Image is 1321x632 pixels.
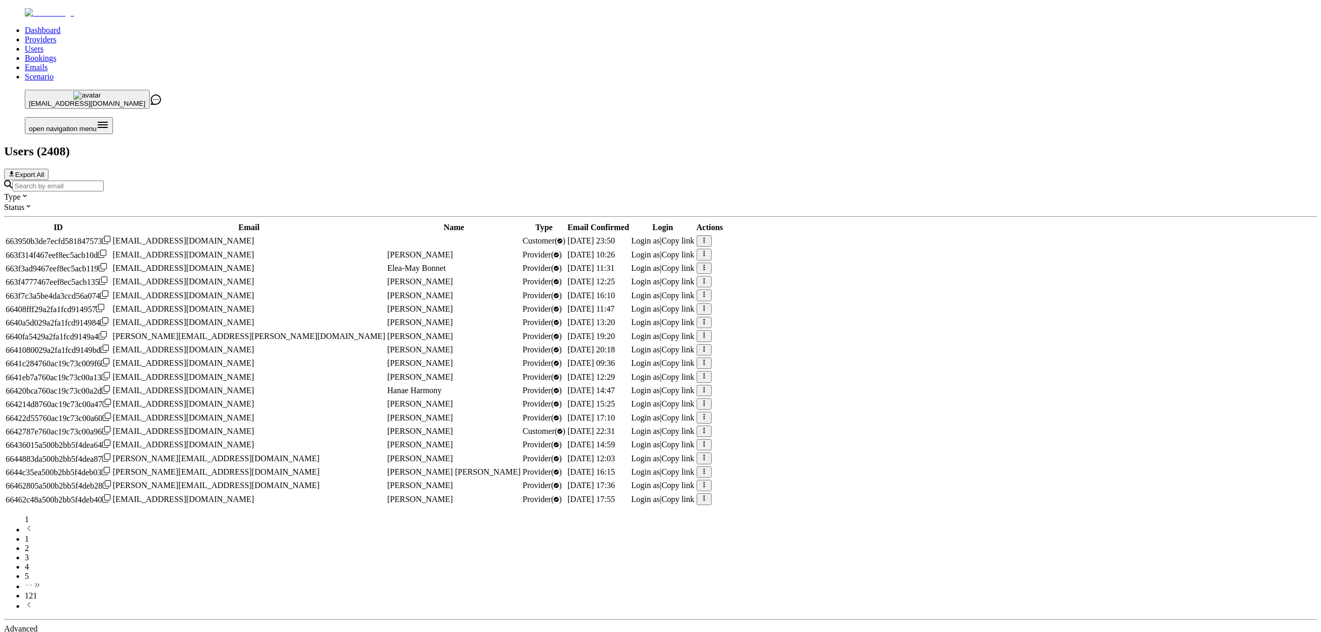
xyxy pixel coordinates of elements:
span: [PERSON_NAME][EMAIL_ADDRESS][DOMAIN_NAME] [113,467,320,476]
span: [PERSON_NAME] [388,345,453,354]
span: Login as [631,264,660,272]
span: [EMAIL_ADDRESS][DOMAIN_NAME] [113,264,254,272]
a: Bookings [25,54,56,62]
span: Copy link [662,440,695,449]
span: [DATE] 22:31 [568,427,615,435]
span: validated [523,277,562,286]
span: Copy link [662,291,695,300]
span: validated [523,427,566,435]
span: Login as [631,427,660,435]
div: | [631,440,694,449]
span: Login as [631,291,660,300]
span: [EMAIL_ADDRESS][DOMAIN_NAME] [113,345,254,354]
span: Copy link [662,467,695,476]
th: Email Confirmed [567,222,630,233]
div: Click to copy [6,236,111,246]
span: validated [523,467,562,476]
span: Copy link [662,236,695,245]
span: [EMAIL_ADDRESS][DOMAIN_NAME] [113,427,254,435]
img: Fluum Logo [25,8,74,18]
span: Login as [631,495,660,504]
div: | [631,264,694,273]
button: Export All [4,169,49,180]
span: validated [523,413,562,422]
th: ID [5,222,111,233]
span: [EMAIL_ADDRESS][DOMAIN_NAME] [113,304,254,313]
span: Login as [631,481,660,490]
div: Click to copy [6,317,111,328]
div: | [631,467,694,477]
span: validated [523,454,562,463]
span: Login as [631,454,660,463]
span: [EMAIL_ADDRESS][DOMAIN_NAME] [113,386,254,395]
div: Click to copy [6,413,111,423]
span: [PERSON_NAME][EMAIL_ADDRESS][DOMAIN_NAME] [113,454,320,463]
nav: pagination navigation [4,515,1317,611]
div: | [631,372,694,382]
th: Actions [696,222,724,233]
div: Click to copy [6,399,111,409]
span: validated [523,291,562,300]
div: | [631,318,694,327]
span: [PERSON_NAME][EMAIL_ADDRESS][PERSON_NAME][DOMAIN_NAME] [113,332,385,341]
span: Login as [631,359,660,367]
span: [DATE] 12:03 [568,454,615,463]
span: [DATE] 11:47 [568,304,615,313]
span: [PERSON_NAME] [388,250,453,259]
span: [PERSON_NAME] [388,454,453,463]
span: [EMAIL_ADDRESS][DOMAIN_NAME] [113,495,254,504]
div: Click to copy [6,331,111,342]
span: validated [523,495,562,504]
span: [DATE] 12:29 [568,372,615,381]
a: Dashboard [25,26,60,35]
span: Login as [631,467,660,476]
span: validated [523,264,562,272]
span: [DATE] 15:25 [568,399,615,408]
span: Copy link [662,318,695,327]
span: Copy link [662,481,695,490]
div: Click to copy [6,372,111,382]
th: Type [522,222,566,233]
span: Copy link [662,345,695,354]
div: | [631,250,694,260]
a: Providers [25,35,56,44]
span: [DATE] 14:59 [568,440,615,449]
button: avatar[EMAIL_ADDRESS][DOMAIN_NAME] [25,90,150,109]
div: Click to copy [6,453,111,464]
span: 1 [25,515,29,524]
span: [PERSON_NAME] [388,427,453,435]
span: validated [523,359,562,367]
th: Name [387,222,521,233]
span: [DATE] 16:15 [568,467,615,476]
div: Click to copy [6,385,111,396]
li: pagination item 3 [25,553,1317,562]
span: [DATE] 23:50 [568,236,615,245]
div: Click to copy [6,480,111,491]
a: Users [25,44,43,53]
button: Open menu [25,117,113,134]
span: validated [523,332,562,341]
div: | [631,495,694,504]
div: Click to copy [6,440,111,450]
span: [PERSON_NAME] [388,359,453,367]
span: Login as [631,277,660,286]
div: | [631,481,694,490]
span: [EMAIL_ADDRESS][DOMAIN_NAME] [113,318,254,327]
span: [DATE] 17:10 [568,413,615,422]
span: Copy link [662,332,695,341]
span: [DATE] 17:55 [568,495,615,504]
span: [PERSON_NAME] [388,481,453,490]
div: Click to copy [6,277,111,287]
div: Click to copy [6,263,111,273]
div: | [631,386,694,395]
span: [EMAIL_ADDRESS][DOMAIN_NAME] [29,100,146,107]
span: Login as [631,345,660,354]
span: Copy link [662,359,695,367]
span: [EMAIL_ADDRESS][DOMAIN_NAME] [113,291,254,300]
span: Hanae Harmony [388,386,442,395]
span: Copy link [662,304,695,313]
span: [PERSON_NAME] [388,332,453,341]
span: [DATE] 12:25 [568,277,615,286]
div: | [631,236,694,246]
div: | [631,291,694,300]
